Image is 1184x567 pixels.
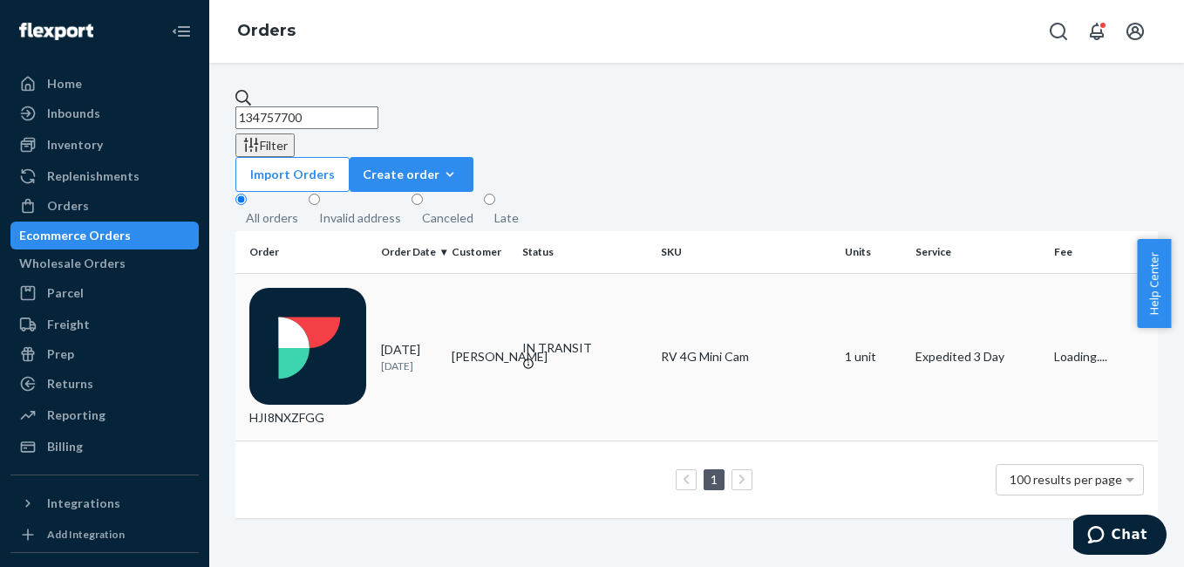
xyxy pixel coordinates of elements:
[164,14,199,49] button: Close Navigation
[309,194,320,205] input: Invalid address
[237,21,296,40] a: Orders
[1079,14,1114,49] button: Open notifications
[10,279,199,307] a: Parcel
[47,284,84,302] div: Parcel
[452,244,508,259] div: Customer
[10,70,199,98] a: Home
[242,136,288,154] div: Filter
[10,489,199,517] button: Integrations
[19,255,126,272] div: Wholesale Orders
[47,495,120,512] div: Integrations
[47,105,100,122] div: Inbounds
[661,348,832,365] div: RV 4G Mini Cam
[235,157,350,192] button: Import Orders
[515,231,654,273] th: Status
[47,406,105,424] div: Reporting
[10,162,199,190] a: Replenishments
[10,192,199,220] a: Orders
[10,131,199,159] a: Inventory
[319,209,401,227] div: Invalid address
[363,166,460,183] div: Create order
[235,194,247,205] input: All orders
[381,341,438,373] div: [DATE]
[1041,14,1076,49] button: Open Search Box
[445,273,515,441] td: [PERSON_NAME]
[10,401,199,429] a: Reporting
[915,348,1040,365] p: Expedited 3 Day
[47,438,83,455] div: Billing
[522,339,647,357] div: IN TRANSIT
[10,99,199,127] a: Inbounds
[10,370,199,398] a: Returns
[19,23,93,40] img: Flexport logo
[494,209,519,227] div: Late
[908,231,1047,273] th: Service
[47,375,93,393] div: Returns
[19,227,131,244] div: Ecommerce Orders
[350,157,473,192] button: Create order
[1047,231,1158,273] th: Fee
[235,133,295,157] button: Filter
[10,433,199,461] a: Billing
[10,249,199,277] a: Wholesale Orders
[10,340,199,368] a: Prep
[412,194,423,205] input: Canceled
[1137,239,1171,328] button: Help Center
[422,209,473,227] div: Canceled
[10,311,199,338] a: Freight
[47,197,89,215] div: Orders
[838,273,908,441] td: 1 unit
[381,359,438,373] p: [DATE]
[47,136,103,154] div: Inventory
[10,222,199,249] a: Ecommerce Orders
[235,231,374,273] th: Order
[47,75,82,92] div: Home
[484,194,495,205] input: Late
[47,527,125,542] div: Add Integration
[47,316,90,333] div: Freight
[10,524,199,545] a: Add Integration
[249,288,367,427] div: HJI8NXZFGG
[47,167,139,185] div: Replenishments
[47,345,74,363] div: Prep
[1118,14,1153,49] button: Open account menu
[838,231,908,273] th: Units
[235,106,378,129] input: Search orders
[654,231,839,273] th: SKU
[246,209,298,227] div: All orders
[1073,515,1167,558] iframe: Opens a widget where you can chat to one of our agents
[1047,273,1158,441] td: Loading....
[707,472,721,487] a: Page 1 is your current page
[374,231,445,273] th: Order Date
[1010,472,1122,487] span: 100 results per page
[223,6,310,57] ol: breadcrumbs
